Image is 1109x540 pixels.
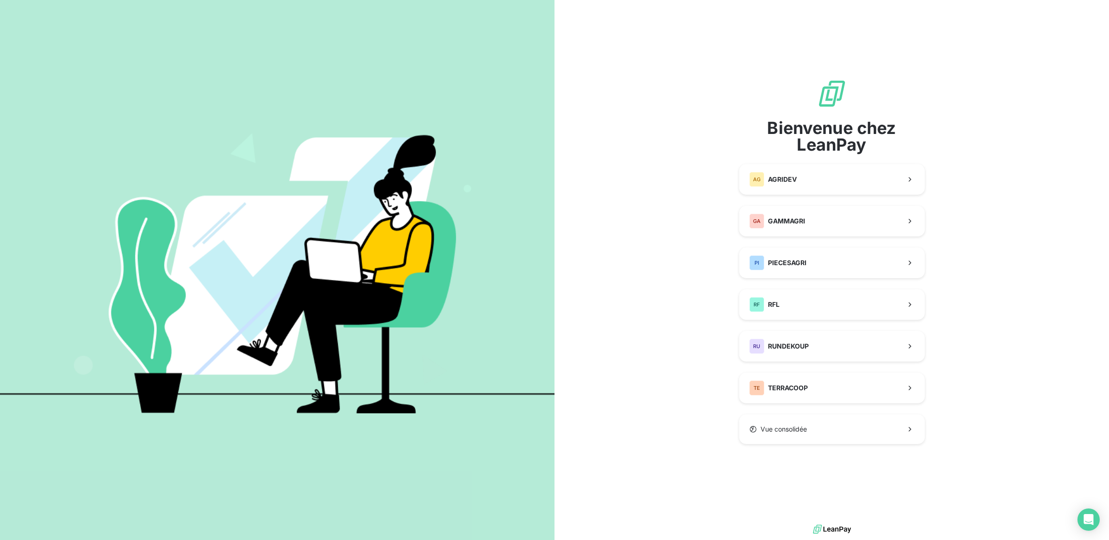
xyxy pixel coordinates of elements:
[768,175,797,184] span: AGRIDEV
[768,216,805,226] span: GAMMAGRI
[749,339,764,354] div: RU
[739,373,925,403] button: TETERRACOOP
[739,331,925,362] button: RURUNDEKOUP
[817,79,847,108] img: logo sigle
[739,164,925,195] button: AGAGRIDEV
[768,342,809,351] span: RUNDEKOUP
[739,289,925,320] button: RFRFL
[749,255,764,270] div: PI
[768,383,808,393] span: TERRACOOP
[749,381,764,395] div: TE
[1077,508,1100,531] div: Open Intercom Messenger
[761,425,807,434] span: Vue consolidée
[739,120,925,153] span: Bienvenue chez LeanPay
[749,214,764,229] div: GA
[749,172,764,187] div: AG
[739,414,925,444] button: Vue consolidée
[739,248,925,278] button: PIPIECESAGRI
[739,206,925,236] button: GAGAMMAGRI
[768,258,806,267] span: PIECESAGRI
[749,297,764,312] div: RF
[768,300,780,309] span: RFL
[813,522,851,536] img: logo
